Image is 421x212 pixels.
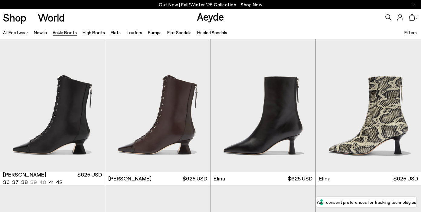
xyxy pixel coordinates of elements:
p: Out Now | Fall/Winter ‘25 Collection [159,1,262,8]
a: Flats [111,30,121,35]
li: 38 [21,178,28,186]
a: Elina $625 USD [316,172,421,185]
img: Gwen Lace-Up Boots [105,39,210,171]
span: [PERSON_NAME] [108,175,152,182]
span: Elina [214,175,225,182]
label: Your consent preferences for tracking technologies [316,199,416,205]
li: 41 [49,178,54,186]
a: Elina $625 USD [211,172,315,185]
span: $625 USD [393,175,418,182]
a: Pumps [148,30,162,35]
img: Elina Ankle Boots [316,39,421,171]
a: Flat Sandals [167,30,191,35]
a: Heeled Sandals [197,30,227,35]
a: 0 [409,14,415,21]
span: [PERSON_NAME] [3,171,46,178]
img: Elina Ankle Boots [211,39,315,171]
a: All Footwear [3,30,28,35]
a: Loafers [127,30,142,35]
li: 42 [56,178,62,186]
button: Your consent preferences for tracking technologies [316,197,416,207]
span: $625 USD [183,175,207,182]
span: Navigate to /collections/new-in [241,2,262,7]
a: High Boots [83,30,105,35]
span: $625 USD [288,175,312,182]
a: [PERSON_NAME] $625 USD [105,172,210,185]
span: $625 USD [77,171,102,186]
span: Elina [319,175,331,182]
a: New In [34,30,47,35]
li: 37 [12,178,19,186]
a: Aeyde [197,10,224,23]
a: World [38,12,65,23]
a: Ankle Boots [53,30,77,35]
a: Shop [3,12,26,23]
ul: variant [3,178,60,186]
span: Filters [404,30,417,35]
span: 0 [415,16,418,19]
li: 36 [3,178,10,186]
